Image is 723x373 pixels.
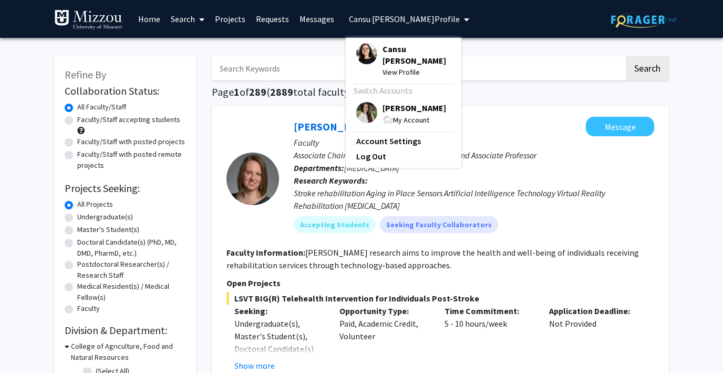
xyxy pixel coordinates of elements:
[437,305,542,372] div: 5 - 10 hours/week
[71,341,185,363] h3: College of Agriculture, Food and Natural Resources
[294,1,339,37] a: Messages
[354,84,451,97] div: Switch Accounts
[212,56,624,80] input: Search Keywords
[77,237,185,259] label: Doctoral Candidate(s) (PhD, MD, DMD, PharmD, etc.)
[611,12,677,28] img: ForagerOne Logo
[77,303,100,314] label: Faculty
[226,247,639,270] fg-read-more: [PERSON_NAME] research aims to improve the health and well-being of individuals receiving rehabil...
[383,102,446,114] span: [PERSON_NAME]
[54,9,122,31] img: University of Missouri Logo
[77,259,185,281] label: Postdoctoral Researcher(s) / Research Staff
[226,292,654,305] span: LSVT BIG(R) Telehealth Intervention for Individuals Post-Stroke
[339,305,429,317] p: Opportunity Type:
[294,216,376,233] mat-chip: Accepting Students
[393,115,429,125] span: My Account
[294,136,654,149] p: Faculty
[226,247,305,258] b: Faculty Information:
[344,163,399,173] span: [MEDICAL_DATA]
[77,136,185,147] label: Faculty/Staff with posted projects
[65,182,185,195] h2: Projects Seeking:
[549,305,638,317] p: Application Deadline:
[294,163,344,173] b: Departments:
[77,199,113,210] label: All Projects
[212,86,669,98] h1: Page of ( total faculty/staff results)
[541,305,646,372] div: Not Provided
[65,85,185,97] h2: Collaboration Status:
[586,117,654,136] button: Message Rachel Wolpert
[234,305,324,317] p: Seeking:
[77,149,185,171] label: Faculty/Staff with posted remote projects
[210,1,251,37] a: Projects
[356,43,451,78] div: Profile PictureCansu [PERSON_NAME]View Profile
[356,102,377,123] img: Profile Picture
[356,150,451,163] a: Log Out
[234,85,240,98] span: 1
[77,102,126,113] label: All Faculty/Staff
[226,277,654,289] p: Open Projects
[294,120,375,133] a: [PERSON_NAME]
[356,43,377,64] img: Profile Picture
[445,305,534,317] p: Time Commitment:
[294,187,654,212] div: Stroke rehabilitation Aging in Place Sensors Artificial Intelligence Technology Virtual Reality R...
[77,114,180,125] label: Faculty/Staff accepting students
[133,1,166,37] a: Home
[77,211,133,223] label: Undergraduate(s)
[332,305,437,372] div: Paid, Academic Credit, Volunteer
[249,85,266,98] span: 289
[77,281,185,303] label: Medical Resident(s) / Medical Fellow(s)
[8,326,45,365] iframe: Chat
[349,14,460,24] span: Cansu [PERSON_NAME] Profile
[626,56,669,80] button: Search
[77,224,139,235] label: Master's Student(s)
[383,43,451,66] span: Cansu [PERSON_NAME]
[294,175,368,186] b: Research Keywords:
[356,102,446,126] div: Profile Picture[PERSON_NAME]My Account
[65,324,185,337] h2: Division & Department:
[270,85,293,98] span: 2889
[383,66,451,78] span: View Profile
[356,135,451,147] a: Account Settings
[294,149,654,162] p: Associate Chair for Research in [MEDICAL_DATA] and Associate Professor
[166,1,210,37] a: Search
[234,359,275,372] button: Show more
[251,1,294,37] a: Requests
[65,68,106,81] span: Refine By
[380,216,498,233] mat-chip: Seeking Faculty Collaborators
